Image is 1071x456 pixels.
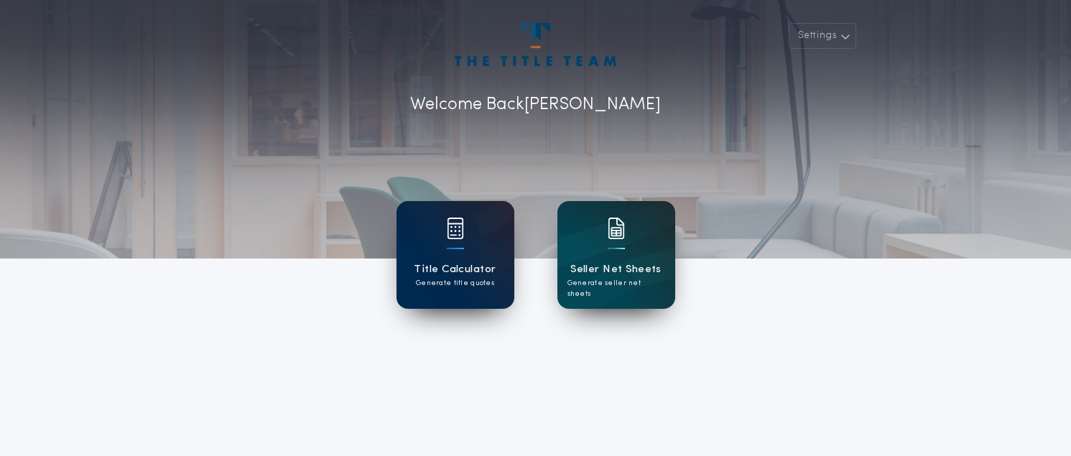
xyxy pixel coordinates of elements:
img: account-logo [455,23,616,66]
p: Generate seller net sheets [567,278,665,299]
h1: Seller Net Sheets [570,261,662,278]
h1: Title Calculator [414,261,496,278]
img: card icon [447,218,464,239]
a: card iconTitle CalculatorGenerate title quotes [397,201,514,309]
p: Welcome Back [PERSON_NAME] [410,92,661,118]
img: card icon [608,218,625,239]
p: Generate title quotes [416,278,494,289]
a: card iconSeller Net SheetsGenerate seller net sheets [557,201,675,309]
button: Settings [789,23,856,49]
